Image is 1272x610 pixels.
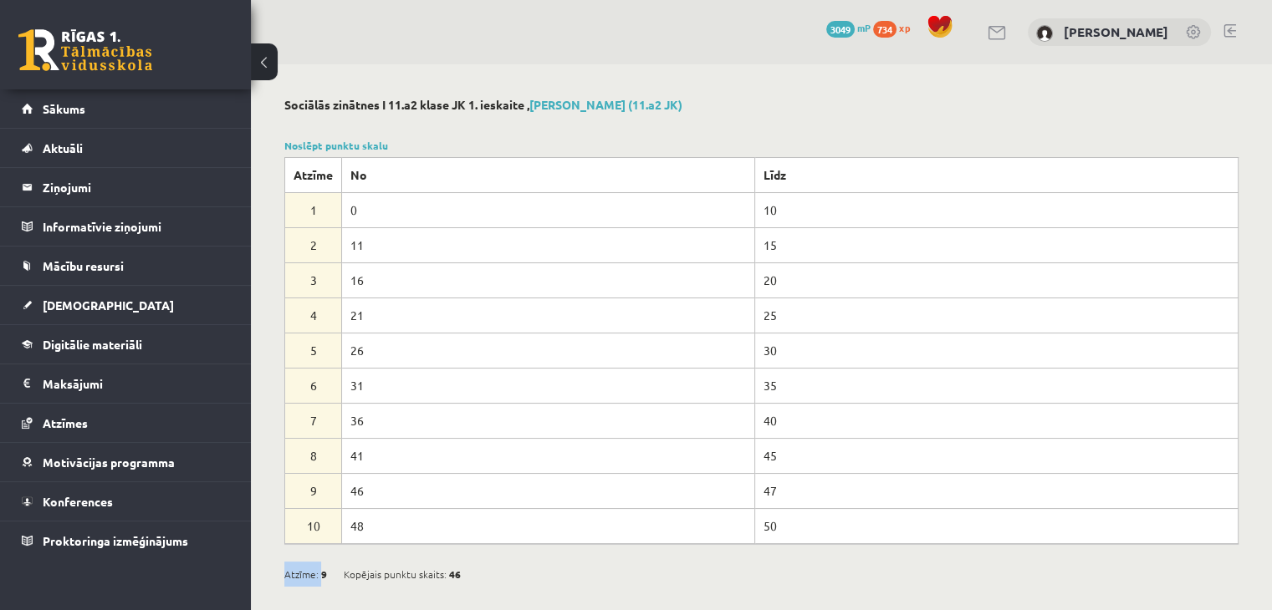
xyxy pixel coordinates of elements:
[826,21,855,38] span: 3049
[342,262,755,297] td: 16
[285,403,342,438] td: 7
[1064,23,1168,40] a: [PERSON_NAME]
[43,494,113,509] span: Konferences
[22,404,230,442] a: Atzīmes
[43,168,230,206] legend: Ziņojumi
[342,157,755,192] th: No
[43,415,88,430] span: Atzīmes
[321,562,327,587] span: 9
[1036,25,1053,42] img: Kristīne Lazda
[873,21,897,38] span: 734
[22,168,230,206] a: Ziņojumi
[284,98,1239,112] h2: Sociālās zinātnes I 11.a2 klase JK 1. ieskaite ,
[43,258,124,273] span: Mācību resursi
[43,297,174,313] span: [DEMOGRAPHIC_DATA]
[43,140,83,155] span: Aktuāli
[22,247,230,285] a: Mācību resursi
[22,325,230,363] a: Digitālie materiāli
[285,438,342,473] td: 8
[754,403,1238,438] td: 40
[754,192,1238,227] td: 10
[342,403,755,438] td: 36
[873,21,918,34] a: 734 xp
[285,333,342,368] td: 5
[754,508,1238,543] td: 50
[344,562,447,587] span: Kopējais punktu skaits:
[285,297,342,333] td: 4
[342,473,755,508] td: 46
[22,521,230,560] a: Proktoringa izmēģinājums
[342,297,755,333] td: 21
[22,207,230,246] a: Informatīvie ziņojumi
[43,207,230,246] legend: Informatīvie ziņojumi
[857,21,871,34] span: mP
[22,443,230,481] a: Motivācijas programma
[22,129,230,167] a: Aktuāli
[754,368,1238,403] td: 35
[285,473,342,508] td: 9
[43,337,142,352] span: Digitālie materiāli
[285,262,342,297] td: 3
[22,286,230,324] a: [DEMOGRAPHIC_DATA]
[754,297,1238,333] td: 25
[449,562,461,587] span: 46
[285,368,342,403] td: 6
[284,562,319,587] span: Atzīme:
[285,227,342,262] td: 2
[43,455,175,470] span: Motivācijas programma
[22,482,230,521] a: Konferences
[826,21,871,34] a: 3049 mP
[43,533,188,548] span: Proktoringa izmēģinājums
[754,473,1238,508] td: 47
[342,333,755,368] td: 26
[285,508,342,543] td: 10
[754,262,1238,297] td: 20
[284,139,388,152] a: Noslēpt punktu skalu
[43,364,230,403] legend: Maksājumi
[754,157,1238,192] th: Līdz
[342,438,755,473] td: 41
[529,97,682,112] a: [PERSON_NAME] (11.a2 JK)
[899,21,910,34] span: xp
[285,157,342,192] th: Atzīme
[342,227,755,262] td: 11
[754,333,1238,368] td: 30
[285,192,342,227] td: 1
[342,368,755,403] td: 31
[22,89,230,128] a: Sākums
[18,29,152,71] a: Rīgas 1. Tālmācības vidusskola
[342,508,755,543] td: 48
[43,101,85,116] span: Sākums
[342,192,755,227] td: 0
[754,438,1238,473] td: 45
[754,227,1238,262] td: 15
[22,364,230,403] a: Maksājumi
